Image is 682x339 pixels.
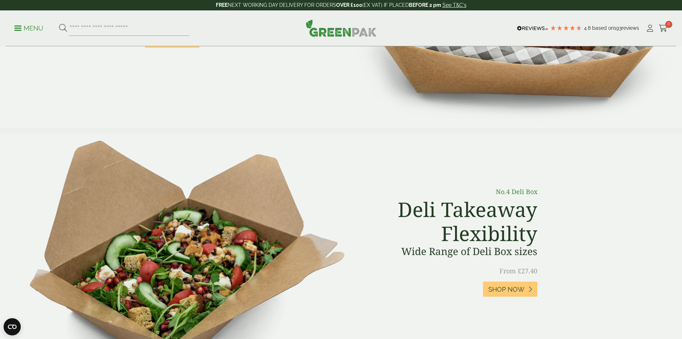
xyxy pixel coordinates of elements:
a: See T&C's [442,2,466,8]
a: Shop Now [483,282,537,297]
h3: Wide Range of Deli Box sizes [381,245,537,258]
button: Open CMP widget [4,318,21,335]
img: REVIEWS.io [517,26,548,31]
span: 193 [614,25,621,31]
strong: OVER £100 [336,2,362,8]
span: From £27.40 [499,267,537,275]
span: 0 [665,21,672,28]
div: 4.8 Stars [550,25,582,31]
p: Menu [14,24,43,33]
img: GreenPak Supplies [306,19,377,37]
span: reviews [621,25,639,31]
a: 0 [659,23,668,34]
span: Shop Now [488,286,524,293]
i: Cart [659,25,668,32]
a: Menu [14,24,43,31]
h2: Deli Takeaway Flexibility [381,197,537,245]
i: My Account [645,25,654,32]
strong: FREE [216,2,228,8]
p: No.4 Deli Box [381,187,537,197]
span: Based on [592,25,614,31]
span: 4.8 [584,25,592,31]
strong: BEFORE 2 pm [409,2,441,8]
